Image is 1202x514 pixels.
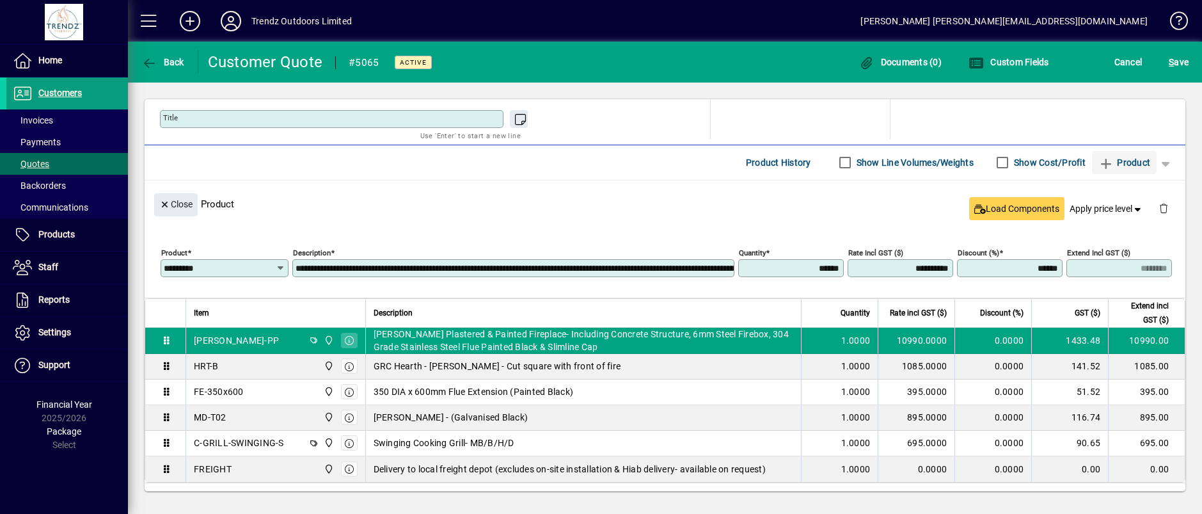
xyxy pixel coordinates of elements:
[163,113,178,122] mat-label: Title
[841,385,871,398] span: 1.0000
[374,385,574,398] span: 350 DIA x 600mm Flue Extension (Painted Black)
[848,248,903,257] mat-label: Rate incl GST ($)
[194,463,232,476] div: FREIGHT
[841,437,871,449] span: 1.0000
[161,248,187,257] mat-label: Product
[841,360,871,373] span: 1.0000
[1169,52,1189,72] span: ave
[320,359,335,373] span: New Plymouth
[349,52,379,73] div: #5065
[1064,197,1149,220] button: Apply price level
[154,193,198,216] button: Close
[6,284,128,316] a: Reports
[320,385,335,399] span: New Plymouth
[980,306,1024,320] span: Discount (%)
[954,328,1031,354] td: 0.0000
[1098,152,1150,173] span: Product
[858,57,942,67] span: Documents (0)
[38,360,70,370] span: Support
[6,131,128,153] a: Payments
[13,159,49,169] span: Quotes
[1108,405,1185,431] td: 895.00
[293,248,331,257] mat-label: Description
[138,51,187,74] button: Back
[954,405,1031,431] td: 0.0000
[958,248,999,257] mat-label: Discount (%)
[1166,51,1192,74] button: Save
[1011,156,1086,169] label: Show Cost/Profit
[886,334,947,347] div: 10990.0000
[374,306,413,320] span: Description
[1108,456,1185,482] td: 0.00
[6,252,128,284] a: Staff
[739,248,766,257] mat-label: Quantity
[38,55,62,65] span: Home
[841,411,871,424] span: 1.0000
[1092,151,1157,174] button: Product
[841,463,871,476] span: 1.0000
[194,411,226,424] div: MD-T02
[6,175,128,197] a: Backorders
[974,202,1059,216] span: Load Components
[6,153,128,175] a: Quotes
[208,52,323,72] div: Customer Quote
[1108,328,1185,354] td: 10990.00
[1070,202,1144,216] span: Apply price level
[886,411,947,424] div: 895.0000
[969,197,1064,220] button: Load Components
[13,115,53,125] span: Invoices
[374,360,621,373] span: GRC Hearth - [PERSON_NAME] - Cut square with front of fire
[38,327,71,337] span: Settings
[6,317,128,349] a: Settings
[320,436,335,450] span: New Plymouth
[1108,354,1185,380] td: 1085.00
[954,456,1031,482] td: 0.0000
[6,109,128,131] a: Invoices
[954,431,1031,456] td: 0.0000
[1160,3,1186,44] a: Knowledge Base
[170,10,210,33] button: Add
[194,334,279,347] div: [PERSON_NAME]-PP
[860,11,1148,31] div: [PERSON_NAME] [PERSON_NAME][EMAIL_ADDRESS][DOMAIN_NAME]
[1108,380,1185,405] td: 395.00
[374,463,766,476] span: Delivery to local freight depot (excludes on-site installation & Hiab delivery- available on requ...
[194,385,244,398] div: FE-350x600
[13,181,66,191] span: Backorders
[194,306,209,320] span: Item
[855,51,945,74] button: Documents (0)
[1148,202,1179,214] app-page-header-button: Delete
[886,437,947,449] div: 695.0000
[965,51,1052,74] button: Custom Fields
[320,410,335,424] span: New Plymouth
[151,198,201,209] app-page-header-button: Close
[1169,57,1174,67] span: S
[36,399,92,410] span: Financial Year
[854,156,974,169] label: Show Line Volumes/Weights
[1031,431,1108,456] td: 90.65
[841,334,871,347] span: 1.0000
[6,219,128,251] a: Products
[420,128,521,143] mat-hint: Use 'Enter' to start a new line
[1116,299,1169,327] span: Extend incl GST ($)
[320,462,335,476] span: New Plymouth
[1031,380,1108,405] td: 51.52
[6,45,128,77] a: Home
[1067,248,1130,257] mat-label: Extend incl GST ($)
[38,229,75,239] span: Products
[969,57,1049,67] span: Custom Fields
[145,181,1185,227] div: Product
[886,385,947,398] div: 395.0000
[320,333,335,348] span: New Plymouth
[1031,354,1108,380] td: 141.52
[1031,456,1108,482] td: 0.00
[1111,51,1146,74] button: Cancel
[890,306,947,320] span: Rate incl GST ($)
[1075,306,1100,320] span: GST ($)
[954,354,1031,380] td: 0.0000
[128,51,198,74] app-page-header-button: Back
[13,202,88,213] span: Communications
[374,328,794,353] span: [PERSON_NAME] Plastered & Painted Fireplace- Including Concrete Structure, 6mm Steel Firebox, 304...
[741,151,816,174] button: Product History
[374,411,528,424] span: [PERSON_NAME] - (Galvanised Black)
[954,380,1031,405] td: 0.0000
